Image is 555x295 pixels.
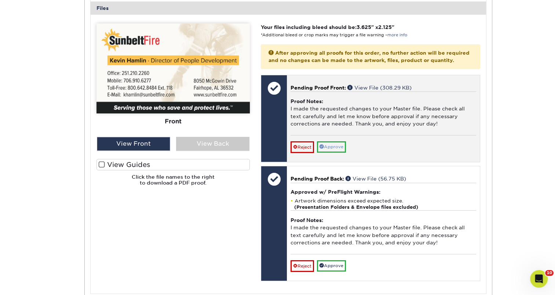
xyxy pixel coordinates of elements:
strong: Your files including bleed should be: " x " [261,24,394,30]
div: I made the requested changes to your Master file. Please check all text carefully and let me know... [291,91,476,135]
a: Reject [291,260,314,272]
span: 10 [545,270,554,276]
label: View Guides [96,159,250,170]
h4: Approved w/ PreFlight Warnings: [291,189,476,195]
strong: Proof Notes: [291,98,323,104]
strong: Proof Notes: [291,217,323,223]
span: Pending Proof Back: [291,176,344,182]
div: I made the requested changes to your Master file. Please check all text carefully and let me know... [291,210,476,254]
h6: Click the file names to the right to download a PDF proof. [96,174,250,192]
a: Approve [317,260,346,272]
div: View Back [176,137,249,151]
a: View File (56.75 KB) [346,176,406,182]
a: Reject [291,141,314,153]
small: *Additional bleed or crop marks may trigger a file warning – [261,33,407,37]
iframe: Intercom live chat [530,270,548,288]
span: Pending Proof Front: [291,85,346,91]
div: View Front [97,137,170,151]
strong: After approving all proofs for this order, no further action will be required and no changes can ... [269,50,470,63]
li: Artwork dimensions exceed expected size. [291,198,476,210]
a: Approve [317,141,346,153]
strong: (Presentation Folders & Envelope files excluded) [294,204,418,210]
span: 3.625 [357,24,371,30]
div: Front [96,113,250,130]
a: more info [387,33,407,37]
div: Files [91,1,486,15]
a: View File (308.29 KB) [347,85,412,91]
span: 2.125 [378,24,392,30]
